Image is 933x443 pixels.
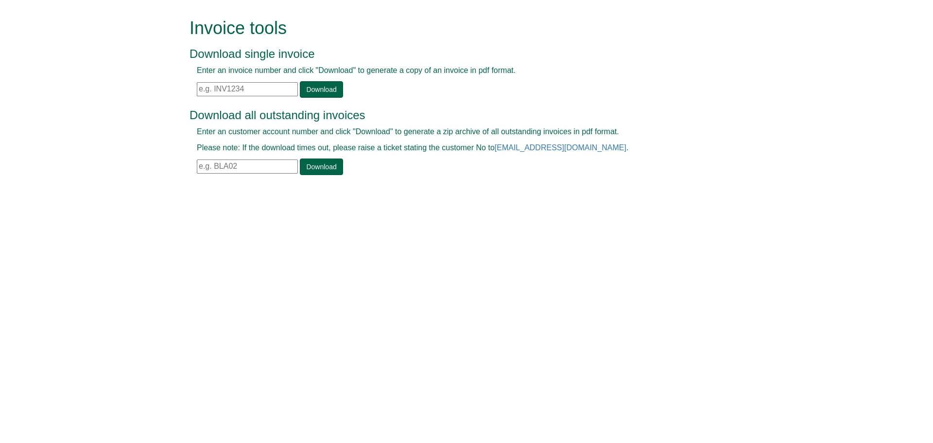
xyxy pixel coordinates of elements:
[190,48,722,60] h3: Download single invoice
[300,81,343,98] a: Download
[190,18,722,38] h1: Invoice tools
[495,143,626,152] a: [EMAIL_ADDRESS][DOMAIN_NAME]
[197,82,298,96] input: e.g. INV1234
[197,126,714,138] p: Enter an customer account number and click "Download" to generate a zip archive of all outstandin...
[197,159,298,174] input: e.g. BLA02
[300,159,343,175] a: Download
[197,142,714,154] p: Please note: If the download times out, please raise a ticket stating the customer No to .
[197,65,714,76] p: Enter an invoice number and click "Download" to generate a copy of an invoice in pdf format.
[190,109,722,122] h3: Download all outstanding invoices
